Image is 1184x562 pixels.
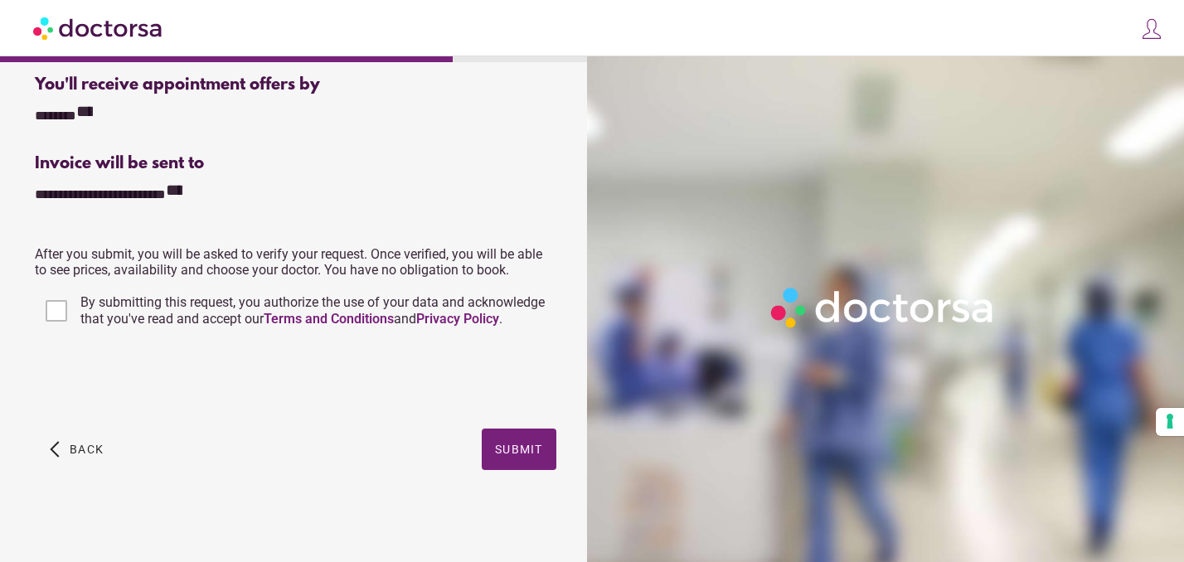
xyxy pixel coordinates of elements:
img: Doctorsa.com [33,9,164,46]
p: After you submit, you will be asked to verify your request. Once verified, you will be able to se... [35,246,556,278]
button: arrow_back_ios Back [43,429,110,470]
img: icons8-customer-100.png [1140,17,1163,41]
a: Privacy Policy [416,311,499,327]
div: You'll receive appointment offers by [35,75,556,94]
a: Terms and Conditions [264,311,394,327]
span: By submitting this request, you authorize the use of your data and acknowledge that you've read a... [80,294,545,327]
img: Logo-Doctorsa-trans-White-partial-flat.png [764,281,1002,334]
button: Submit [482,429,556,470]
iframe: reCAPTCHA [35,347,287,412]
span: Submit [495,443,543,456]
span: Back [70,443,104,456]
button: Your consent preferences for tracking technologies [1156,408,1184,436]
div: Invoice will be sent to [35,154,556,173]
